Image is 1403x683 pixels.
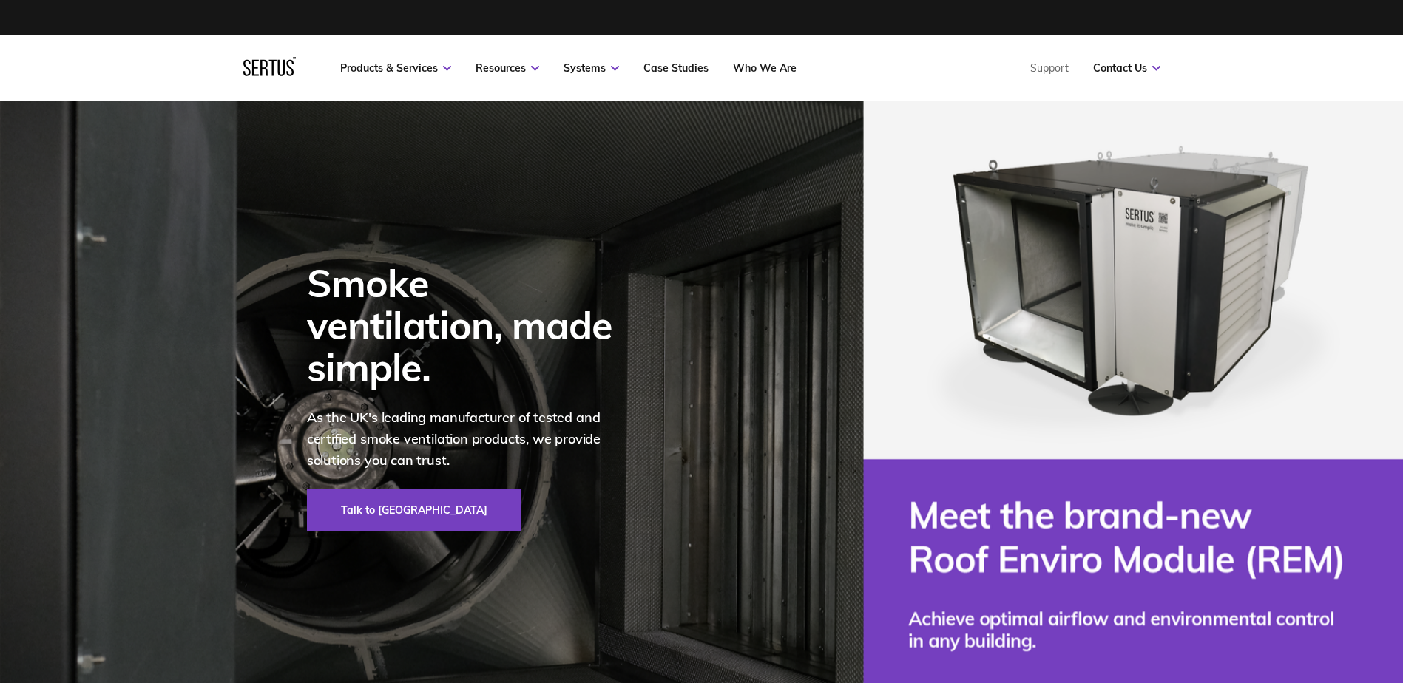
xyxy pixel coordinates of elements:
[1093,61,1160,75] a: Contact Us
[1030,61,1069,75] a: Support
[476,61,539,75] a: Resources
[307,407,632,471] p: As the UK's leading manufacturer of tested and certified smoke ventilation products, we provide s...
[643,61,709,75] a: Case Studies
[340,61,451,75] a: Products & Services
[307,262,632,389] div: Smoke ventilation, made simple.
[564,61,619,75] a: Systems
[733,61,797,75] a: Who We Are
[307,489,521,531] a: Talk to [GEOGRAPHIC_DATA]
